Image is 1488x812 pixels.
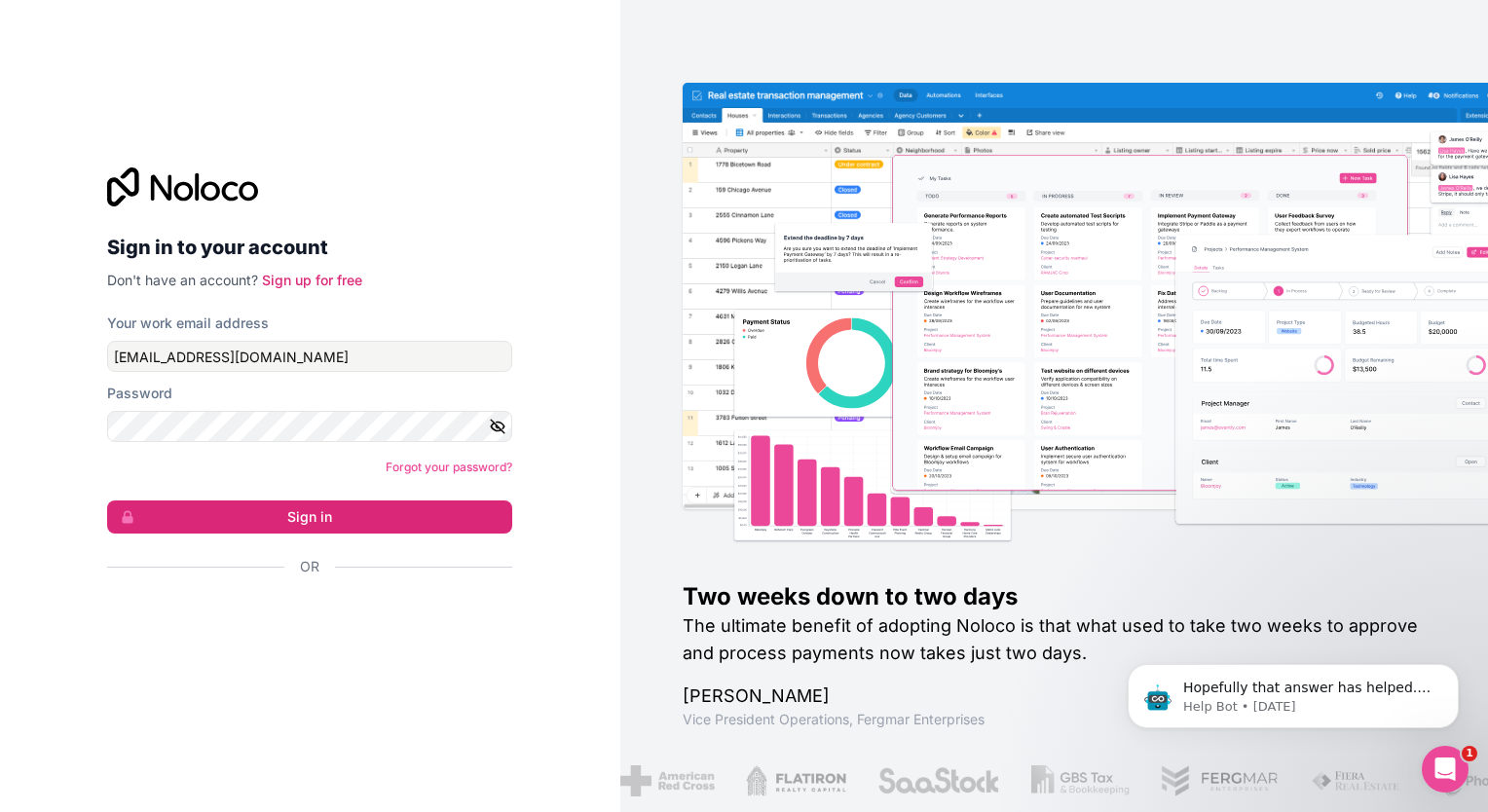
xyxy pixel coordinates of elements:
input: Email address [107,341,512,372]
span: 1 [1462,746,1477,761]
img: /assets/fiera-fwj2N5v4.png [1311,765,1402,796]
input: Password [107,411,512,442]
h2: Sign in to your account [107,230,512,265]
button: Sign in [107,500,512,534]
iframe: Intercom notifications message [1098,623,1488,759]
img: /assets/american-red-cross-BAupjrZR.png [620,765,715,796]
h1: Two weeks down to two days [683,581,1426,612]
label: Password [107,384,172,403]
img: /assets/saastock-C6Zbiodz.png [877,765,1000,796]
a: Forgot your password? [386,460,512,474]
iframe: Intercom live chat [1422,746,1469,793]
span: Don't have an account? [107,272,258,288]
a: Sign up for free [262,272,362,288]
span: Or [300,557,319,576]
iframe: Google 계정으로 로그인 버튼 [97,598,506,641]
img: /assets/flatiron-C8eUkumj.png [746,765,847,796]
img: /assets/fergmar-CudnrXN5.png [1161,765,1280,796]
label: Your work email address [107,314,269,333]
img: /assets/gbstax-C-GtDUiK.png [1031,765,1131,796]
h2: The ultimate benefit of adopting Noloco is that what used to take two weeks to approve and proces... [683,612,1426,667]
h1: [PERSON_NAME] [683,683,1426,710]
h1: Vice President Operations , Fergmar Enterprises [683,710,1426,729]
